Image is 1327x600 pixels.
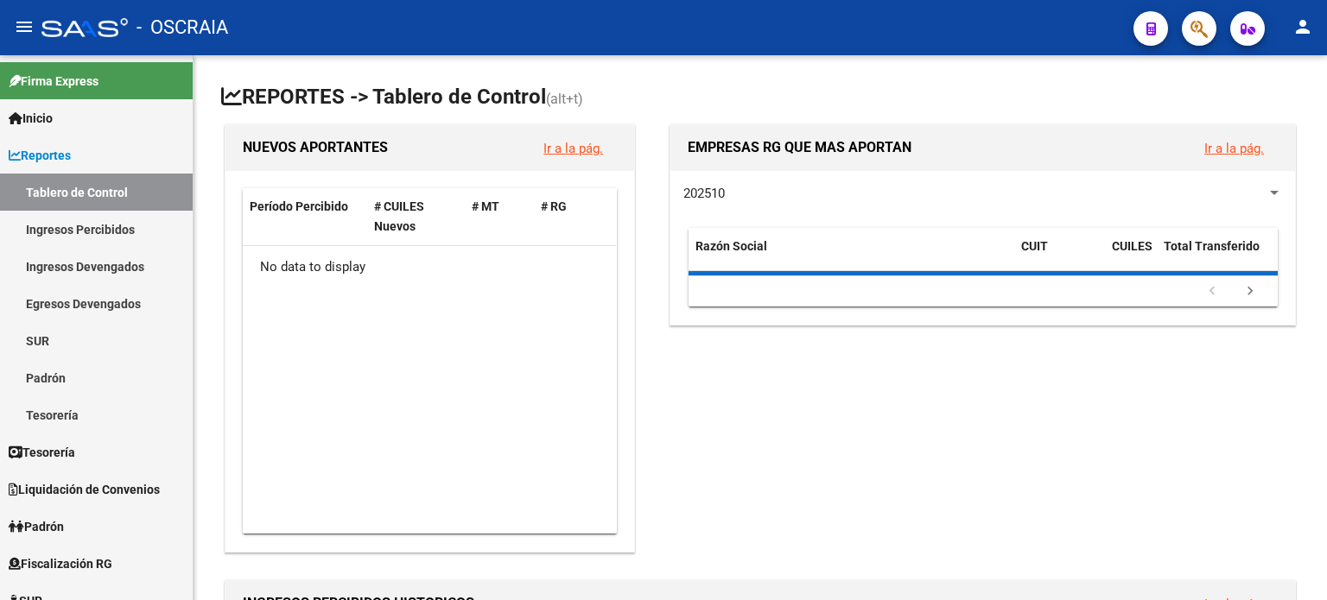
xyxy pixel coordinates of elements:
span: Padrón [9,517,64,536]
mat-icon: person [1292,16,1313,37]
span: # CUILES Nuevos [374,199,424,233]
span: Tesorería [9,443,75,462]
datatable-header-cell: # CUILES Nuevos [367,188,466,245]
span: Fiscalización RG [9,554,112,573]
datatable-header-cell: CUILES [1105,228,1157,285]
a: Ir a la pág. [1204,141,1264,156]
button: Ir a la pág. [1190,132,1278,164]
span: NUEVOS APORTANTES [243,139,388,155]
span: Firma Express [9,72,98,91]
iframe: Intercom live chat [1268,541,1310,583]
datatable-header-cell: Total Transferido [1157,228,1278,285]
span: # MT [472,199,499,213]
datatable-header-cell: Período Percibido [243,188,367,245]
a: Ir a la pág. [543,141,603,156]
h1: REPORTES -> Tablero de Control [221,83,1299,113]
span: Inicio [9,109,53,128]
a: go to previous page [1196,282,1229,301]
span: Liquidación de Convenios [9,480,160,499]
span: Reportes [9,146,71,165]
span: Total Transferido [1164,239,1260,253]
datatable-header-cell: CUIT [1014,228,1105,285]
button: Ir a la pág. [530,132,617,164]
a: go to next page [1234,282,1267,301]
span: EMPRESAS RG QUE MAS APORTAN [688,139,911,155]
mat-icon: menu [14,16,35,37]
datatable-header-cell: # MT [465,188,534,245]
div: No data to display [243,246,616,289]
span: (alt+t) [546,91,583,107]
span: CUILES [1112,239,1152,253]
span: Razón Social [695,239,767,253]
span: # RG [541,199,567,213]
span: Período Percibido [250,199,348,213]
datatable-header-cell: # RG [534,188,603,245]
span: - OSCRAIA [137,9,228,47]
span: CUIT [1021,239,1048,253]
datatable-header-cell: Razón Social [689,228,1014,285]
span: 202510 [683,186,725,201]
